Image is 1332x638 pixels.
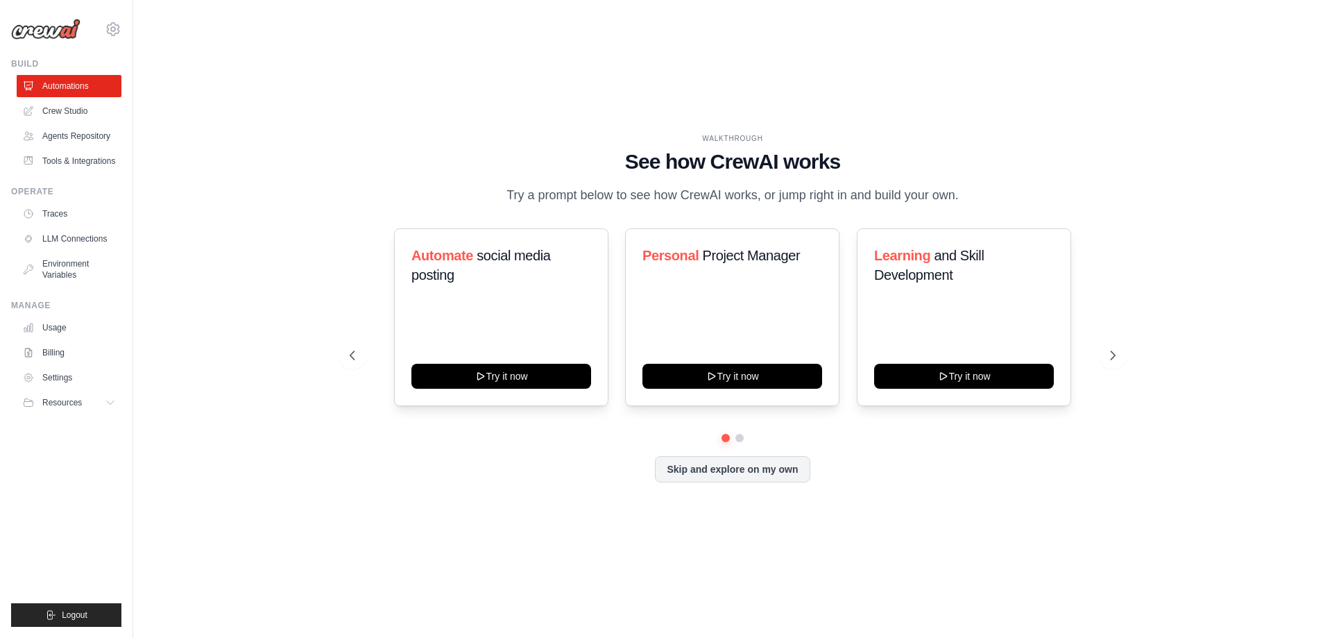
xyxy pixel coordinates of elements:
span: Project Manager [703,248,801,263]
a: Environment Variables [17,253,121,286]
a: Automations [17,75,121,97]
a: Agents Repository [17,125,121,147]
button: Skip and explore on my own [655,456,810,482]
a: Usage [17,317,121,339]
span: Automate [411,248,473,263]
span: and Skill Development [874,248,984,283]
img: Logo [11,19,80,40]
div: Build [11,58,121,69]
button: Resources [17,392,121,414]
span: Logout [62,610,87,621]
a: Traces [17,203,121,225]
span: Resources [42,397,82,408]
a: Tools & Integrations [17,150,121,172]
span: social media posting [411,248,551,283]
div: WALKTHROUGH [350,133,1116,144]
p: Try a prompt below to see how CrewAI works, or jump right in and build your own. [499,185,966,205]
h1: See how CrewAI works [350,149,1116,174]
button: Try it now [411,364,591,389]
button: Try it now [874,364,1054,389]
button: Logout [11,603,121,627]
button: Try it now [642,364,822,389]
a: Billing [17,342,121,364]
a: Settings [17,367,121,389]
div: Operate [11,186,121,197]
iframe: Chat Widget [1263,571,1332,638]
div: Manage [11,300,121,311]
a: Crew Studio [17,100,121,122]
a: LLM Connections [17,228,121,250]
span: Learning [874,248,930,263]
span: Personal [642,248,699,263]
